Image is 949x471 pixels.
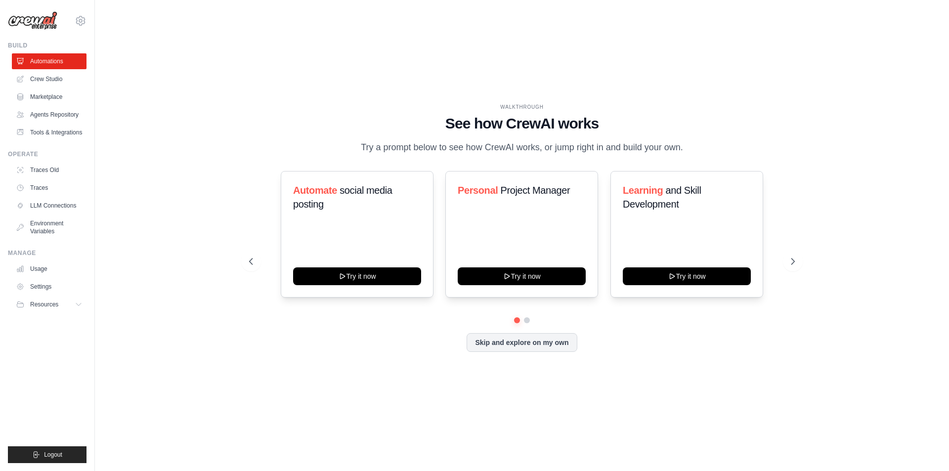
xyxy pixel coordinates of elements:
a: Usage [12,261,86,277]
a: LLM Connections [12,198,86,214]
span: Logout [44,451,62,459]
a: Agents Repository [12,107,86,123]
a: Traces Old [12,162,86,178]
span: social media posting [293,185,392,210]
div: Manage [8,249,86,257]
span: Resources [30,300,58,308]
button: Resources [12,297,86,312]
span: Project Manager [501,185,570,196]
div: Operate [8,150,86,158]
span: Learning [623,185,663,196]
a: Environment Variables [12,215,86,239]
img: Logo [8,11,57,30]
a: Tools & Integrations [12,125,86,140]
h1: See how CrewAI works [249,115,795,132]
button: Try it now [623,267,751,285]
p: Try a prompt below to see how CrewAI works, or jump right in and build your own. [356,140,688,155]
button: Try it now [458,267,586,285]
div: Build [8,42,86,49]
button: Skip and explore on my own [467,333,577,352]
button: Logout [8,446,86,463]
span: and Skill Development [623,185,701,210]
a: Automations [12,53,86,69]
button: Try it now [293,267,421,285]
span: Personal [458,185,498,196]
a: Settings [12,279,86,295]
div: WALKTHROUGH [249,103,795,111]
a: Marketplace [12,89,86,105]
a: Crew Studio [12,71,86,87]
span: Automate [293,185,337,196]
a: Traces [12,180,86,196]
